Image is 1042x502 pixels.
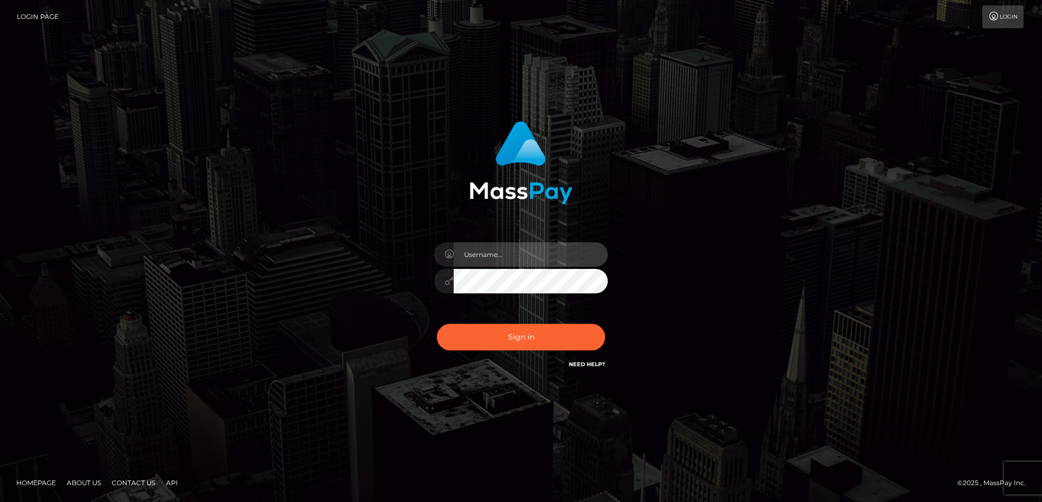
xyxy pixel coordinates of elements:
[469,121,573,204] img: MassPay Login
[437,324,605,350] button: Sign in
[982,5,1024,28] a: Login
[957,477,1034,489] div: © 2025 , MassPay Inc.
[17,5,59,28] a: Login Page
[569,361,605,368] a: Need Help?
[12,474,60,491] a: Homepage
[162,474,182,491] a: API
[454,242,608,267] input: Username...
[107,474,160,491] a: Contact Us
[62,474,105,491] a: About Us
